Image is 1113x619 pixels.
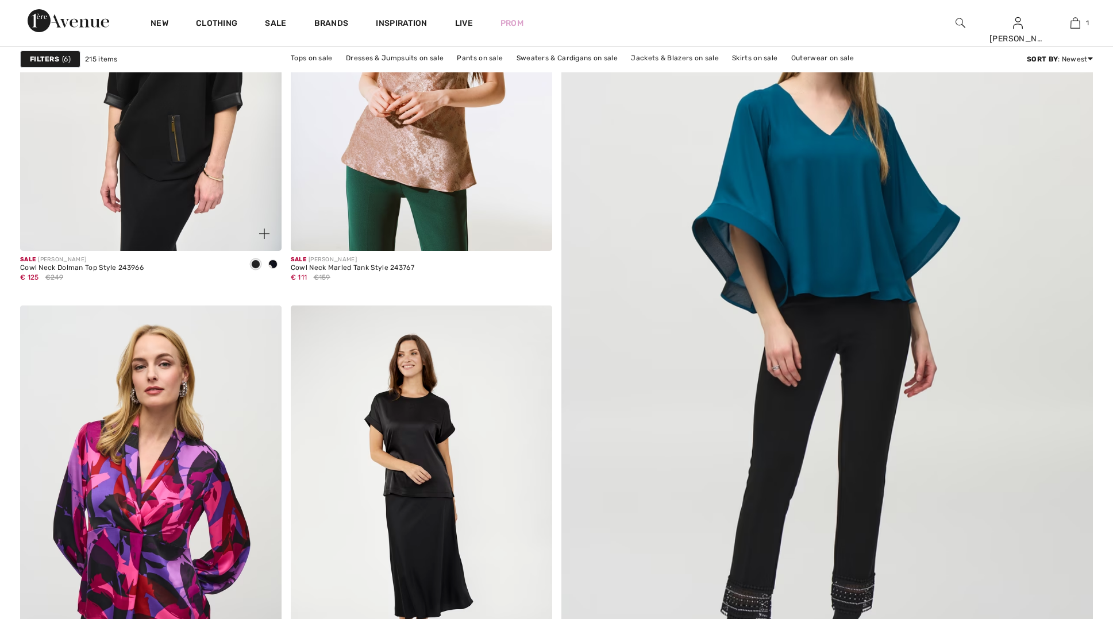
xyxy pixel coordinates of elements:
span: Inspiration [376,18,427,30]
img: 1ère Avenue [28,9,109,32]
div: Black [247,256,264,274]
a: New [151,18,168,30]
img: My Info [1013,16,1023,30]
strong: Sort By [1027,55,1058,63]
a: Sign In [1013,17,1023,28]
span: € 125 [20,273,39,281]
a: Jackets & Blazers on sale [625,51,725,65]
span: Sale [20,256,36,263]
a: 1 [1047,16,1103,30]
img: plus_v2.svg [259,229,269,239]
div: : Newest [1027,54,1093,64]
img: My Bag [1070,16,1080,30]
span: 6 [62,54,71,64]
strong: Filters [30,54,59,64]
img: search the website [956,16,965,30]
div: [PERSON_NAME] [989,33,1046,45]
span: € 111 [291,273,307,281]
div: Cowl Neck Dolman Top Style 243966 [20,264,144,272]
span: 1 [1086,18,1089,28]
a: Dresses & Jumpsuits on sale [340,51,449,65]
a: Outerwear on sale [785,51,860,65]
a: Pants on sale [451,51,509,65]
a: Brands [314,18,349,30]
div: Midnight blue/moonstone [264,256,282,274]
span: €249 [45,272,63,283]
div: [PERSON_NAME] [291,256,414,264]
a: Clothing [196,18,237,30]
a: Sale [265,18,286,30]
a: Tops on sale [285,51,338,65]
a: Sweaters & Cardigans on sale [511,51,623,65]
a: Skirts on sale [726,51,783,65]
span: €159 [314,272,330,283]
a: Prom [500,17,523,29]
div: Cowl Neck Marled Tank Style 243767 [291,264,414,272]
span: Sale [291,256,306,263]
span: 215 items [85,54,118,64]
a: Live [455,17,473,29]
div: [PERSON_NAME] [20,256,144,264]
